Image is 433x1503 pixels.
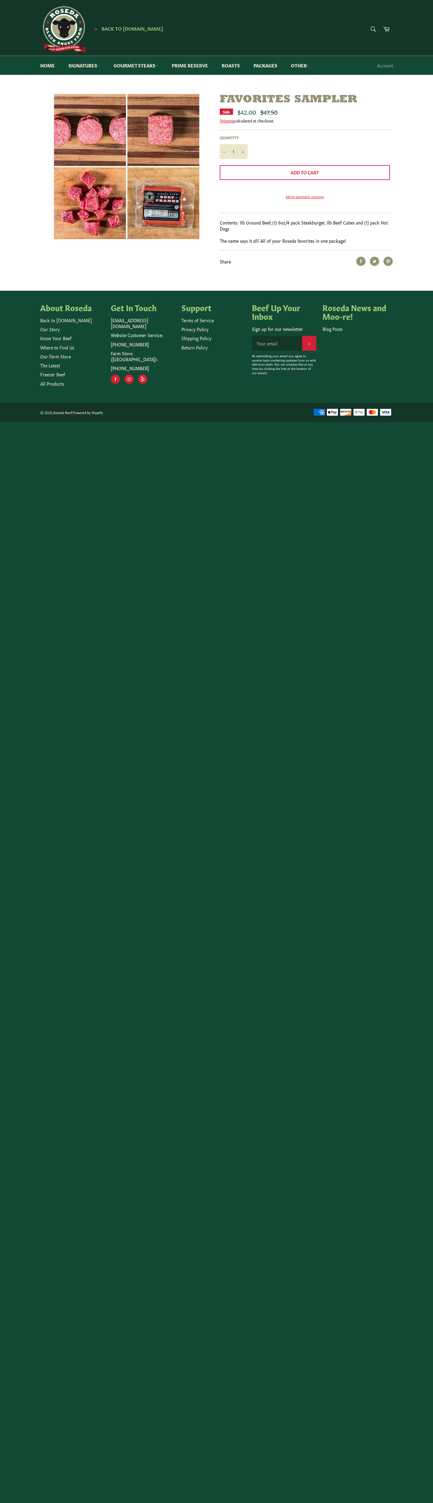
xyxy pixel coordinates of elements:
input: Your email [252,336,302,351]
h4: Support [181,303,246,312]
a: Blog Posts [323,326,343,332]
a: Privacy Policy [181,326,209,332]
a: Account [374,56,396,75]
a: Signatures [62,56,106,75]
div: Sale [220,109,233,115]
a: Where to Find Us [40,344,74,350]
h4: Beef Up Your Inbox [252,303,316,320]
a: More payment options [220,194,390,199]
a: Roasts [215,56,246,75]
a: Other [285,56,316,75]
p: Sign up for our newsletter [252,326,316,332]
img: Favorites Sampler [53,93,201,241]
h1: Favorites Sampler [220,93,393,106]
p: [EMAIL_ADDRESS][DOMAIN_NAME] [111,317,175,329]
p: The name says it all! All of your Roseda favorites in one package! [220,238,393,244]
h4: About Roseda [40,303,105,312]
h4: Get In Touch [111,303,175,312]
a: Gourmet Steaks [107,56,164,75]
a: The Latest [40,362,60,368]
h4: Roseda News and Moo-re! [323,303,387,320]
p: By submitting your email you agree to receive tasty marketing updates from us with delicious deal... [252,354,316,375]
a: Home [34,56,61,75]
s: $47.50 [260,107,278,116]
a: Shipping [220,118,235,123]
a: Our Story [40,326,60,332]
img: Roseda Beef [40,6,87,53]
span: Add to Cart [291,169,319,175]
a: Prime Reserve [166,56,214,75]
a: Our Farm Store [40,353,71,359]
a: All Products [40,380,64,387]
p: Website Customer Service: [111,332,175,338]
div: calculated at checkout. [220,118,393,123]
a: Roseda Beef [53,410,72,415]
span: Back to [DOMAIN_NAME] [102,25,163,32]
p: Farm Store ([GEOGRAPHIC_DATA]): [111,350,175,362]
span: $42.00 [237,107,256,116]
a: Powered by Shopify [73,410,103,415]
a: Shipping Policy [181,335,211,341]
a: ★ Back to [DOMAIN_NAME] [91,26,163,31]
button: Add to Cart [220,165,390,180]
span: ★ [94,26,97,31]
span: Share [220,258,231,264]
p: [PHONE_NUMBER] [111,365,175,371]
a: Freezer Beef [40,371,65,377]
a: Back to [DOMAIN_NAME] [40,317,92,323]
p: [PHONE_NUMBER] [111,341,175,347]
a: Terms of Service [181,317,214,323]
p: Contents: 1lb Ground Beef, (1) 6oz/4 pack Steakburger, 1lb Beef Cubes and (1) pack Hot Dogs [220,220,393,232]
small: © 2025, . [40,410,103,415]
button: Increase item quantity by one [238,144,248,159]
a: Know Your Beef [40,335,71,341]
a: Return Policy [181,344,208,350]
a: Packages [247,56,284,75]
button: Reduce item quantity by one [220,144,229,159]
label: Quantity [220,135,248,140]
